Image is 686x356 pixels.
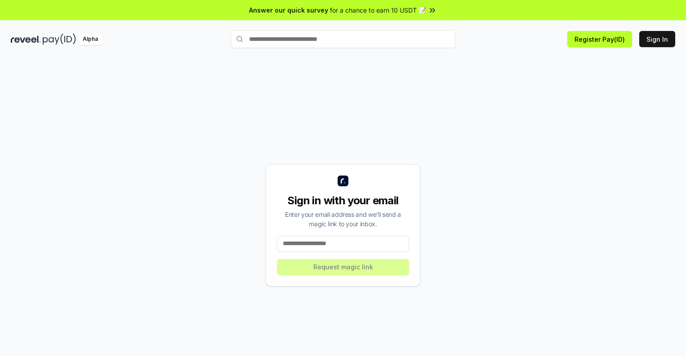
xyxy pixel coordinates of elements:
span: for a chance to earn 10 USDT 📝 [330,5,426,15]
img: logo_small [338,176,348,186]
button: Sign In [639,31,675,47]
button: Register Pay(ID) [567,31,632,47]
div: Alpha [78,34,103,45]
img: pay_id [43,34,76,45]
img: reveel_dark [11,34,41,45]
div: Sign in with your email [277,193,409,208]
span: Answer our quick survey [249,5,328,15]
div: Enter your email address and we’ll send a magic link to your inbox. [277,210,409,229]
